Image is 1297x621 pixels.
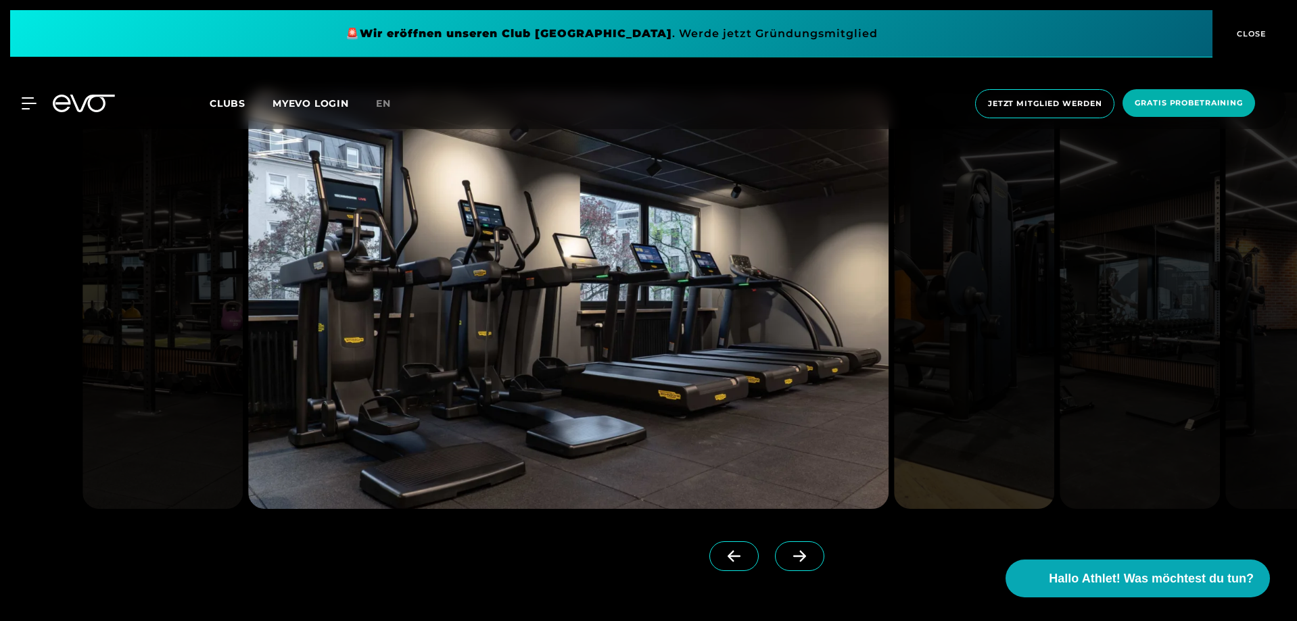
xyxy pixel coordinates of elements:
a: Gratis Probetraining [1118,89,1259,118]
span: Hallo Athlet! Was möchtest du tun? [1049,570,1254,588]
img: evofitness [1060,93,1220,509]
button: CLOSE [1212,10,1287,57]
a: Clubs [210,97,273,109]
img: evofitness [82,93,243,509]
a: en [376,96,407,111]
a: MYEVO LOGIN [273,97,349,109]
span: Gratis Probetraining [1135,97,1243,109]
a: Jetzt Mitglied werden [971,89,1118,118]
span: en [376,97,391,109]
span: CLOSE [1233,28,1267,40]
img: evofitness [894,93,1054,509]
button: Hallo Athlet! Was möchtest du tun? [1006,560,1270,597]
span: Clubs [210,97,245,109]
img: evofitness [248,93,889,509]
span: Jetzt Mitglied werden [988,98,1102,109]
